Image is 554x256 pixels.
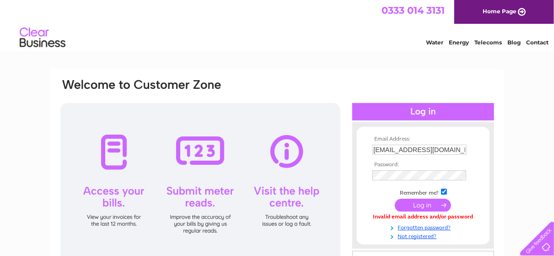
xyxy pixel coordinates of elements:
[19,24,66,52] img: logo.png
[372,223,476,231] a: Forgotten password?
[526,39,549,46] a: Contact
[370,162,476,168] th: Password:
[382,5,445,16] a: 0333 014 3131
[474,39,502,46] a: Telecoms
[61,5,494,44] div: Clear Business is a trading name of Verastar Limited (registered in [GEOGRAPHIC_DATA] No. 3667643...
[372,214,474,220] div: Invalid email address and/or password
[449,39,469,46] a: Energy
[395,199,451,212] input: Submit
[507,39,521,46] a: Blog
[426,39,443,46] a: Water
[372,231,476,240] a: Not registered?
[370,187,476,196] td: Remember me?
[370,136,476,142] th: Email Address:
